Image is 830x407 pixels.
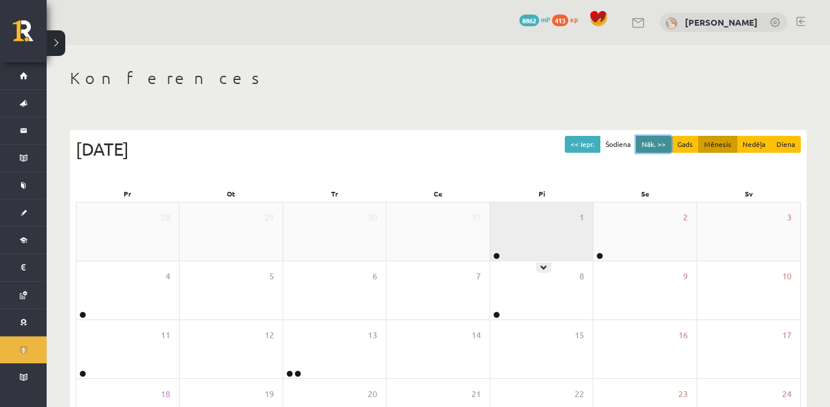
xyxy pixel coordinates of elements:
div: Pr [76,185,180,202]
div: Sv [697,185,801,202]
a: 413 xp [552,15,583,24]
span: 4 [166,270,170,283]
span: mP [541,15,550,24]
span: 7 [476,270,481,283]
div: [DATE] [76,136,801,162]
a: [PERSON_NAME] [685,16,758,28]
span: xp [570,15,578,24]
span: 24 [782,388,792,401]
span: 22 [575,388,584,401]
div: Tr [283,185,386,202]
span: 9 [683,270,688,283]
span: 2 [683,211,688,224]
button: << Iepr. [565,136,600,153]
span: 5 [269,270,274,283]
span: 21 [472,388,481,401]
span: 10 [782,270,792,283]
button: Šodiena [600,136,636,153]
span: 14 [472,329,481,342]
span: 8862 [519,15,539,26]
a: Rīgas 1. Tālmācības vidusskola [13,20,47,50]
span: 8 [579,270,584,283]
span: 11 [161,329,170,342]
button: Nāk. >> [636,136,671,153]
span: 20 [368,388,377,401]
button: Gads [671,136,699,153]
span: 413 [552,15,568,26]
span: 13 [368,329,377,342]
div: Pi [490,185,594,202]
span: 29 [265,211,274,224]
span: 16 [678,329,688,342]
span: 15 [575,329,584,342]
span: 17 [782,329,792,342]
h1: Konferences [70,68,807,88]
span: 28 [161,211,170,224]
img: Marta Laura Neļķe [666,17,677,29]
span: 12 [265,329,274,342]
span: 1 [579,211,584,224]
span: 30 [368,211,377,224]
span: 19 [265,388,274,401]
span: 6 [372,270,377,283]
button: Nedēļa [737,136,771,153]
span: 31 [472,211,481,224]
span: 3 [787,211,792,224]
div: Ot [180,185,283,202]
span: 18 [161,388,170,401]
a: 8862 mP [519,15,550,24]
div: Se [594,185,698,202]
div: Ce [386,185,490,202]
span: 23 [678,388,688,401]
button: Mēnesis [698,136,737,153]
button: Diena [771,136,801,153]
